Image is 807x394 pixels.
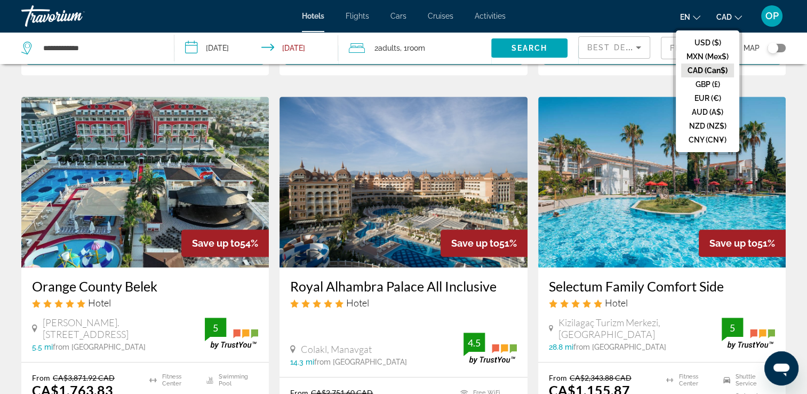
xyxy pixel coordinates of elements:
[451,238,499,249] span: Save up to
[290,297,516,309] div: 5 star Hotel
[681,50,734,64] button: MXN (Mex$)
[407,44,425,52] span: Room
[718,373,775,387] li: Shuttle Service
[464,333,517,364] img: trustyou-badge.svg
[346,12,369,20] a: Flights
[441,230,528,257] div: 51%
[32,343,53,351] span: 5.5 mi
[765,11,779,21] span: OP
[709,238,757,249] span: Save up to
[681,36,734,50] button: USD ($)
[549,373,567,382] span: From
[605,297,628,309] span: Hotel
[32,373,50,382] span: From
[680,9,700,25] button: Change language
[716,13,732,21] span: CAD
[716,9,742,25] button: Change currency
[285,45,522,65] button: Select Room
[205,321,226,334] div: 5
[21,2,128,30] a: Travorium
[290,278,516,294] a: Royal Alhambra Palace All Inclusive
[661,36,733,60] button: Filter
[722,318,775,349] img: trustyou-badge.svg
[32,278,258,294] a: Orange County Belek
[661,373,718,387] li: Fitness Center
[760,43,786,53] button: Toggle map
[681,105,734,119] button: AUD (A$)
[549,343,573,351] span: 28.8 mi
[587,41,641,54] mat-select: Sort by
[27,45,263,65] button: Select Room
[53,373,115,382] del: CA$3,871.92 CAD
[549,297,775,309] div: 5 star Hotel
[53,343,146,351] span: from [GEOGRAPHIC_DATA]
[722,321,743,334] div: 5
[302,12,324,20] a: Hotels
[290,358,314,366] span: 14.3 mi
[744,41,760,56] span: Map
[464,336,485,349] div: 4.5
[538,97,786,267] img: Hotel image
[279,97,527,267] img: Hotel image
[400,41,425,56] span: , 1
[374,41,400,56] span: 2
[681,119,734,133] button: NZD (NZ$)
[681,64,734,77] button: CAD (Can$)
[544,45,780,65] button: Select Room
[428,12,453,20] a: Cruises
[549,278,775,294] a: Selectum Family Comfort Side
[681,77,734,91] button: GBP (£)
[680,13,690,21] span: en
[43,317,205,340] span: [PERSON_NAME]. [STREET_ADDRESS]
[21,97,269,267] img: Hotel image
[32,297,258,309] div: 5 star Hotel
[314,358,407,366] span: from [GEOGRAPHIC_DATA]
[558,317,722,340] span: Kizilagaç Turizm Merkezi, [GEOGRAPHIC_DATA]
[144,373,201,387] li: Fitness Center
[192,238,240,249] span: Save up to
[301,343,372,355] span: Colakl, Manavgat
[681,133,734,147] button: CNY (CN¥)
[174,32,338,64] button: Check-in date: Sep 16, 2025 Check-out date: Sep 19, 2025
[511,44,547,52] span: Search
[764,351,798,385] iframe: Button to launch messaging window
[491,38,568,58] button: Search
[338,32,491,64] button: Travelers: 2 adults, 0 children
[587,43,643,52] span: Best Deals
[758,5,786,27] button: User Menu
[570,373,632,382] del: CA$2,343.88 CAD
[681,91,734,105] button: EUR (€)
[205,318,258,349] img: trustyou-badge.svg
[201,373,258,387] li: Swimming Pool
[88,297,111,309] span: Hotel
[346,297,369,309] span: Hotel
[390,12,406,20] a: Cars
[181,230,269,257] div: 54%
[378,44,400,52] span: Adults
[573,343,666,351] span: from [GEOGRAPHIC_DATA]
[699,230,786,257] div: 51%
[475,12,506,20] a: Activities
